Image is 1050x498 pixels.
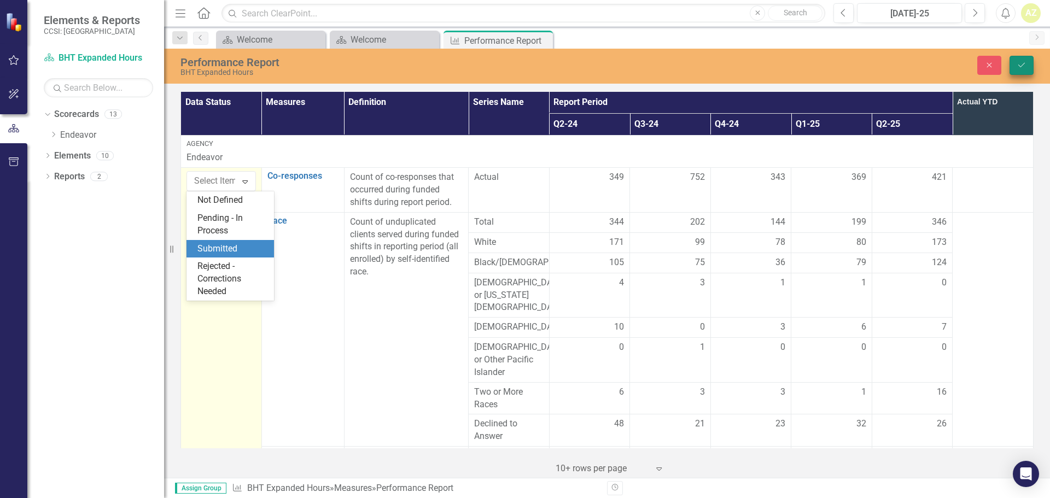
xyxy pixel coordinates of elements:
[197,194,267,207] div: Not Defined
[44,78,153,97] input: Search Below...
[474,386,544,411] span: Two or More Races
[1013,461,1039,487] div: Open Intercom Messenger
[219,33,323,46] a: Welcome
[464,34,550,48] div: Performance Report
[609,256,624,269] span: 105
[609,236,624,249] span: 171
[775,418,785,430] span: 23
[942,277,947,289] span: 0
[932,236,947,249] span: 173
[614,418,624,430] span: 48
[54,171,85,183] a: Reports
[609,216,624,229] span: 344
[186,139,1028,149] div: Agency
[851,171,866,184] span: 369
[54,108,99,121] a: Scorecards
[700,386,705,399] span: 3
[96,151,114,160] div: 10
[861,341,866,354] span: 0
[851,216,866,229] span: 199
[857,3,962,23] button: [DATE]-25
[180,68,659,77] div: BHT Expanded Hours
[780,321,785,333] span: 3
[856,256,866,269] span: 79
[54,150,91,162] a: Elements
[700,321,705,333] span: 0
[474,341,544,379] span: [DEMOGRAPHIC_DATA] or Other Pacific Islander
[619,341,624,354] span: 0
[771,216,785,229] span: 144
[856,236,866,249] span: 80
[350,171,463,209] p: Count of co-responses that occurred during funded shifts during report period.
[700,341,705,354] span: 1
[937,418,947,430] span: 26
[332,33,436,46] a: Welcome
[690,171,705,184] span: 752
[474,277,544,314] span: [DEMOGRAPHIC_DATA] or [US_STATE][DEMOGRAPHIC_DATA]
[267,171,339,181] a: Co-responses
[775,236,785,249] span: 78
[351,33,436,46] div: Welcome
[197,260,267,298] div: Rejected - Corrections Needed
[104,110,122,119] div: 13
[775,256,785,269] span: 36
[44,14,140,27] span: Elements & Reports
[619,277,624,289] span: 4
[197,212,267,237] div: Pending - In Process
[856,418,866,430] span: 32
[780,341,785,354] span: 0
[60,129,164,142] a: Endeavor
[861,7,958,20] div: [DATE]-25
[619,386,624,399] span: 6
[474,418,544,443] span: Declined to Answer
[932,171,947,184] span: 421
[695,418,705,430] span: 21
[474,236,544,249] span: White
[221,4,825,23] input: Search ClearPoint...
[44,52,153,65] a: BHT Expanded Hours
[180,56,659,68] div: Performance Report
[186,151,1028,164] p: Endeavor
[5,13,25,32] img: ClearPoint Strategy
[90,172,108,181] div: 2
[942,321,947,333] span: 7
[474,321,544,333] span: [DEMOGRAPHIC_DATA]
[609,171,624,184] span: 349
[232,482,599,495] div: » »
[861,277,866,289] span: 1
[771,171,785,184] span: 343
[474,171,544,184] span: Actual
[334,483,372,493] a: Measures
[784,8,807,17] span: Search
[768,5,822,21] button: Search
[197,243,267,255] div: Submitted
[1021,3,1041,23] button: AZ
[614,321,624,333] span: 10
[861,321,866,333] span: 6
[695,256,705,269] span: 75
[690,216,705,229] span: 202
[932,256,947,269] span: 124
[700,277,705,289] span: 3
[376,483,453,493] div: Performance Report
[474,216,544,229] span: Total
[474,256,544,269] span: Black/[DEMOGRAPHIC_DATA]
[932,216,947,229] span: 346
[780,386,785,399] span: 3
[267,216,339,226] a: Race
[937,386,947,399] span: 16
[44,27,140,36] small: CCSI: [GEOGRAPHIC_DATA]
[175,483,226,494] span: Assign Group
[942,341,947,354] span: 0
[861,386,866,399] span: 1
[350,216,463,278] p: Count of unduplicated clients served during funded shifts in reporting period (all enrolled) by s...
[237,33,323,46] div: Welcome
[780,277,785,289] span: 1
[247,483,330,493] a: BHT Expanded Hours
[695,236,705,249] span: 99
